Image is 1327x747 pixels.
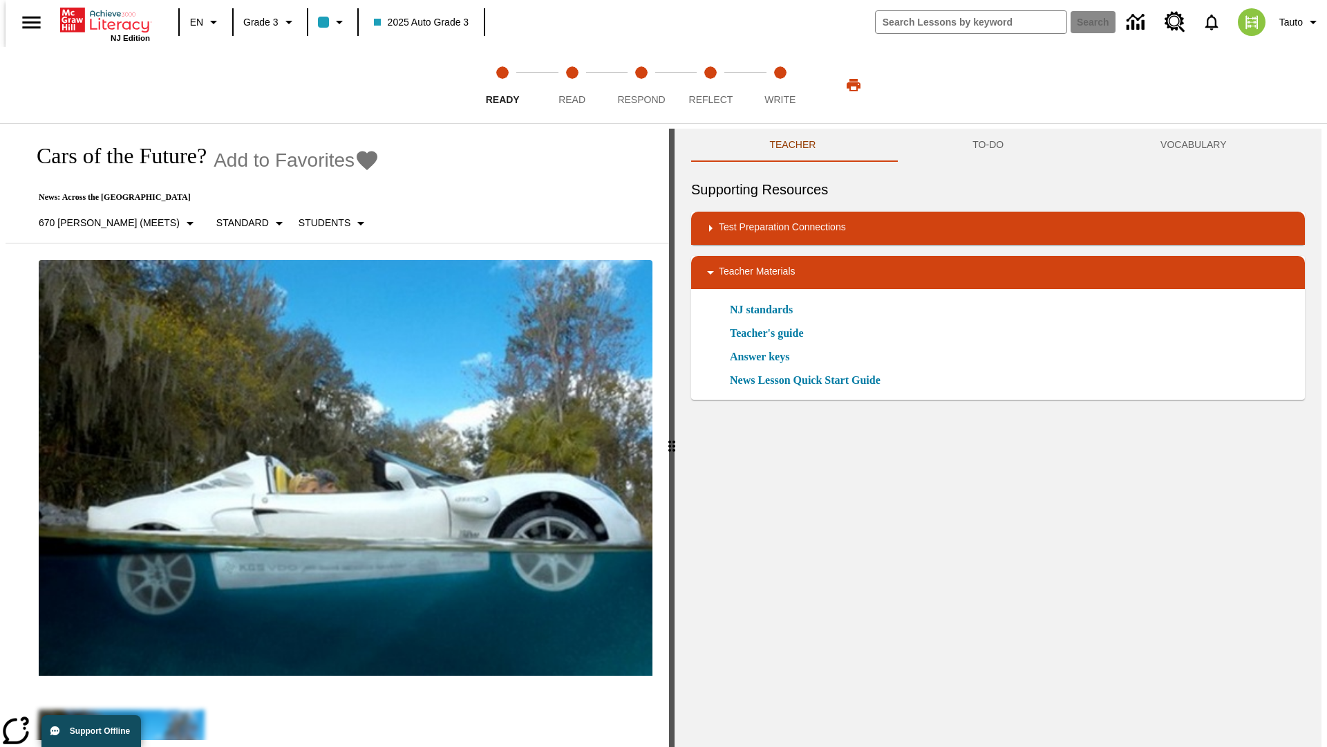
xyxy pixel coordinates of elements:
[184,10,228,35] button: Language: EN, Select a language
[691,129,894,162] button: Teacher
[33,211,204,236] button: Select Lexile, 670 Lexile (Meets)
[312,10,353,35] button: Class color is light blue. Change class color
[669,129,675,747] div: Press Enter or Spacebar and then press right and left arrow keys to move the slider
[764,94,796,105] span: Write
[486,94,520,105] span: Ready
[1156,3,1194,41] a: Resource Center, Will open in new tab
[670,47,751,123] button: Reflect step 4 of 5
[39,216,180,230] p: 670 [PERSON_NAME] (Meets)
[719,264,796,281] p: Teacher Materials
[691,212,1305,245] div: Test Preparation Connections
[1279,15,1303,30] span: Tauto
[1274,10,1327,35] button: Profile/Settings
[691,256,1305,289] div: Teacher Materials
[190,15,203,30] span: EN
[293,211,375,236] button: Select Student
[730,325,804,342] a: Teacher's guide, Will open in new browser window or tab
[601,47,681,123] button: Respond step 3 of 5
[730,372,881,389] a: News Lesson Quick Start Guide, Will open in new browser window or tab
[39,260,652,676] img: High-tech automobile treading water.
[22,192,379,203] p: News: Across the [GEOGRAPHIC_DATA]
[243,15,279,30] span: Grade 3
[558,94,585,105] span: Read
[374,15,469,30] span: 2025 Auto Grade 3
[11,2,52,43] button: Open side menu
[299,216,350,230] p: Students
[617,94,665,105] span: Respond
[238,10,303,35] button: Grade: Grade 3, Select a grade
[214,148,379,172] button: Add to Favorites - Cars of the Future?
[1238,8,1265,36] img: avatar image
[1230,4,1274,40] button: Select a new avatar
[211,211,293,236] button: Scaffolds, Standard
[730,302,801,318] a: NJ standards
[675,129,1321,747] div: activity
[719,220,846,237] p: Test Preparation Connections
[216,216,269,230] p: Standard
[1118,3,1156,41] a: Data Center
[60,5,150,42] div: Home
[730,349,789,365] a: Answer keys, Will open in new browser window or tab
[41,715,141,747] button: Support Offline
[689,94,733,105] span: Reflect
[691,129,1305,162] div: Instructional Panel Tabs
[531,47,612,123] button: Read step 2 of 5
[691,178,1305,201] h6: Supporting Resources
[70,726,130,736] span: Support Offline
[214,149,355,172] span: Add to Favorites
[6,129,669,740] div: reading
[111,34,150,42] span: NJ Edition
[894,129,1082,162] button: TO-DO
[462,47,543,123] button: Ready step 1 of 5
[1082,129,1305,162] button: VOCABULARY
[740,47,820,123] button: Write step 5 of 5
[1194,4,1230,40] a: Notifications
[831,73,876,98] button: Print
[876,11,1066,33] input: search field
[22,143,207,169] h1: Cars of the Future?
